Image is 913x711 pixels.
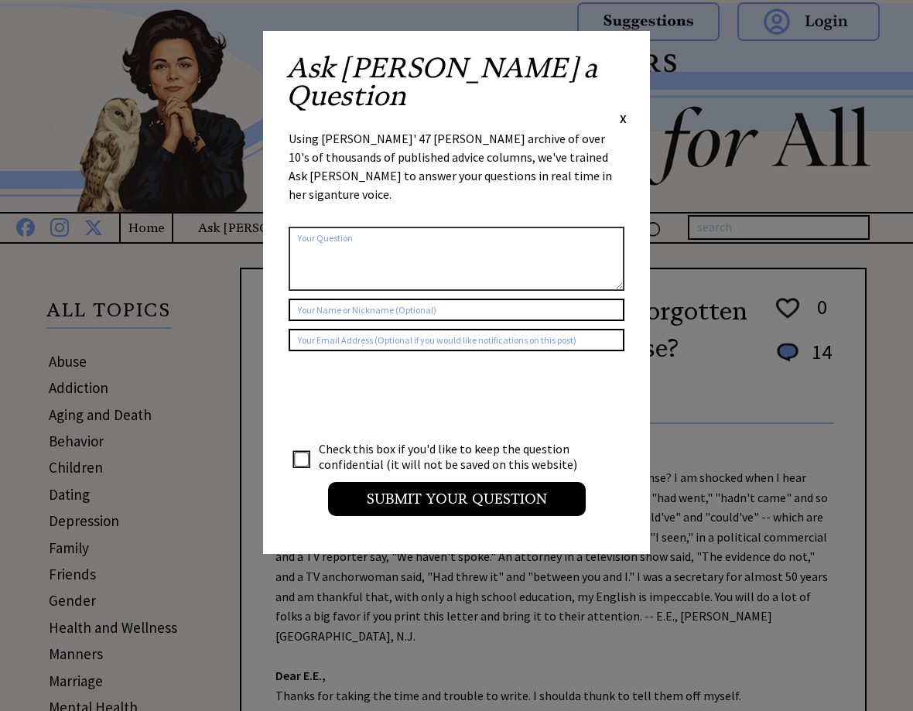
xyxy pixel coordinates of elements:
span: X [620,111,627,126]
input: Submit your Question [328,482,586,516]
h2: Ask [PERSON_NAME] a Question [286,54,627,110]
div: Using [PERSON_NAME]' 47 [PERSON_NAME] archive of over 10's of thousands of published advice colum... [289,129,624,219]
input: Your Email Address (Optional if you would like notifications on this post) [289,329,624,351]
iframe: reCAPTCHA [289,367,524,427]
td: Check this box if you'd like to keep the question confidential (it will not be saved on this webs... [318,440,592,473]
input: Your Name or Nickname (Optional) [289,299,624,321]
